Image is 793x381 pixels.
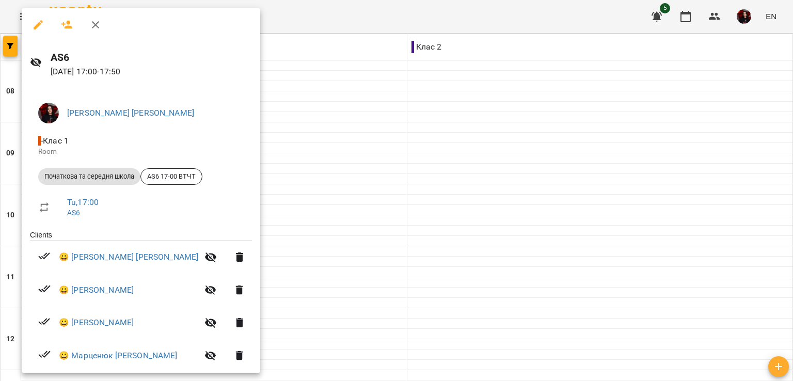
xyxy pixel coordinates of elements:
a: [PERSON_NAME] [PERSON_NAME] [67,108,194,118]
h6: AS6 [51,50,252,66]
a: 😀 Марценюк [PERSON_NAME] [59,350,178,362]
svg: Paid [38,250,51,262]
a: 😀 [PERSON_NAME] [59,316,134,329]
img: 11eefa85f2c1bcf485bdfce11c545767.jpg [38,103,59,123]
a: Tu , 17:00 [67,197,99,207]
svg: Paid [38,282,51,295]
a: 😀 [PERSON_NAME] [59,284,134,296]
svg: Paid [38,315,51,328]
p: [DATE] 17:00 - 17:50 [51,66,252,78]
a: AS6 [67,209,80,217]
a: 😀 [PERSON_NAME] [PERSON_NAME] [59,251,198,263]
p: Room [38,147,244,157]
svg: Paid [38,348,51,360]
span: - Клас 1 [38,136,71,146]
span: Початкова та середня школа [38,172,140,181]
div: AS6 17-00 ВТЧТ [140,168,202,185]
span: AS6 17-00 ВТЧТ [141,172,202,181]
